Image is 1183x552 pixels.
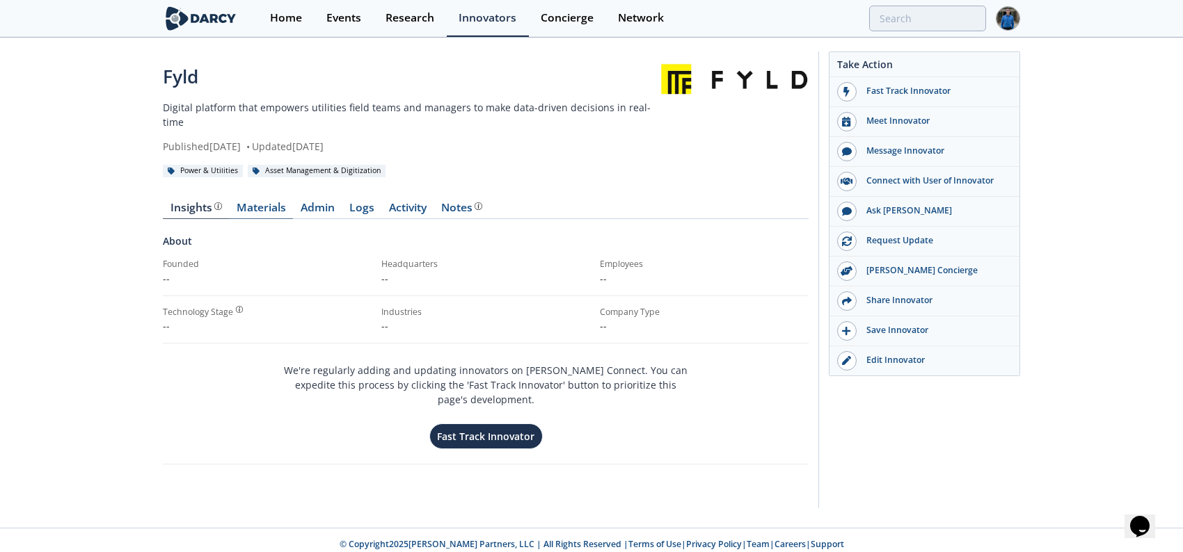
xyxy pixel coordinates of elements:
[77,538,1106,551] p: © Copyright 2025 [PERSON_NAME] Partners, LLC | All Rights Reserved | | | | |
[381,306,590,318] div: Industries
[163,271,372,286] p: --
[857,294,1013,307] div: Share Innovator
[236,306,244,314] img: information.svg
[293,202,342,219] a: Admin
[775,538,806,550] a: Careers
[829,57,1019,77] div: Take Action
[163,234,809,258] div: About
[270,13,302,24] div: Home
[618,13,664,24] div: Network
[541,13,594,24] div: Concierge
[429,423,543,449] button: Fast Track Innovator
[829,316,1019,346] button: Save Innovator
[163,258,372,270] div: Founded
[381,271,590,286] p: --
[163,63,660,90] div: Fyld
[248,165,386,177] div: Asset Management & Digitization
[600,318,809,333] p: --
[163,202,229,219] a: Insights
[747,538,770,550] a: Team
[857,324,1013,336] div: Save Innovator
[163,165,243,177] div: Power & Utilities
[434,202,489,219] a: Notes
[381,318,590,333] p: --
[163,100,660,129] p: Digital platform that empowers utilities field teams and managers to make data-driven decisions i...
[996,6,1020,31] img: Profile
[163,306,233,318] div: Technology Stage
[857,85,1013,97] div: Fast Track Innovator
[686,538,742,550] a: Privacy Policy
[869,6,986,31] input: Advanced Search
[441,202,482,213] div: Notes
[857,354,1013,366] div: Edit Innovator
[857,115,1013,127] div: Meet Innovator
[381,202,434,219] a: Activity
[1125,496,1169,538] iframe: chat widget
[829,346,1019,375] a: Edit Innovator
[244,140,252,153] span: •
[163,318,372,333] div: --
[326,13,361,24] div: Events
[857,234,1013,247] div: Request Update
[229,202,293,219] a: Materials
[857,204,1013,217] div: Ask [PERSON_NAME]
[459,13,516,24] div: Innovators
[386,13,434,24] div: Research
[600,271,809,286] p: --
[475,202,482,210] img: information.svg
[170,202,222,213] div: Insights
[342,202,381,219] a: Logs
[214,202,222,210] img: information.svg
[281,353,690,450] div: We're regularly adding and updating innovators on [PERSON_NAME] Connect. You can expedite this pr...
[600,258,809,270] div: Employees
[163,139,660,154] div: Published [DATE] Updated [DATE]
[857,264,1013,277] div: [PERSON_NAME] Concierge
[811,538,844,550] a: Support
[857,174,1013,187] div: Connect with User of Innovator
[857,145,1013,157] div: Message Innovator
[381,258,590,270] div: Headquarters
[163,6,239,31] img: logo-wide.svg
[600,306,809,318] div: Company Type
[628,538,681,550] a: Terms of Use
